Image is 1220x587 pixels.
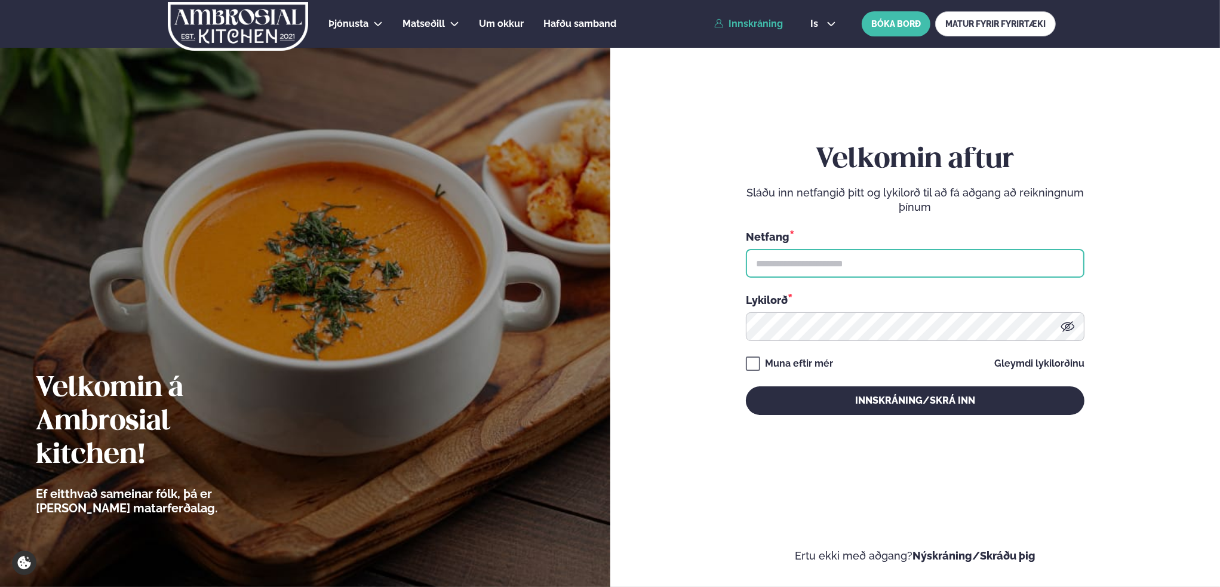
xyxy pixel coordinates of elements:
[714,19,783,29] a: Innskráning
[543,17,616,31] a: Hafðu samband
[746,229,1084,244] div: Netfang
[328,17,368,31] a: Þjónusta
[935,11,1056,36] a: MATUR FYRIR FYRIRTÆKI
[801,19,846,29] button: is
[36,372,284,472] h2: Velkomin á Ambrosial kitchen!
[912,549,1035,562] a: Nýskráning/Skráðu þig
[328,18,368,29] span: Þjónusta
[167,2,309,51] img: logo
[479,18,524,29] span: Um okkur
[994,359,1084,368] a: Gleymdi lykilorðinu
[862,11,930,36] button: BÓKA BORÐ
[402,17,445,31] a: Matseðill
[479,17,524,31] a: Um okkur
[746,143,1084,177] h2: Velkomin aftur
[36,487,284,515] p: Ef eitthvað sameinar fólk, þá er [PERSON_NAME] matarferðalag.
[543,18,616,29] span: Hafðu samband
[646,549,1185,563] p: Ertu ekki með aðgang?
[746,386,1084,415] button: Innskráning/Skrá inn
[402,18,445,29] span: Matseðill
[746,186,1084,214] p: Sláðu inn netfangið þitt og lykilorð til að fá aðgang að reikningnum þínum
[746,292,1084,308] div: Lykilorð
[810,19,822,29] span: is
[12,551,36,575] a: Cookie settings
